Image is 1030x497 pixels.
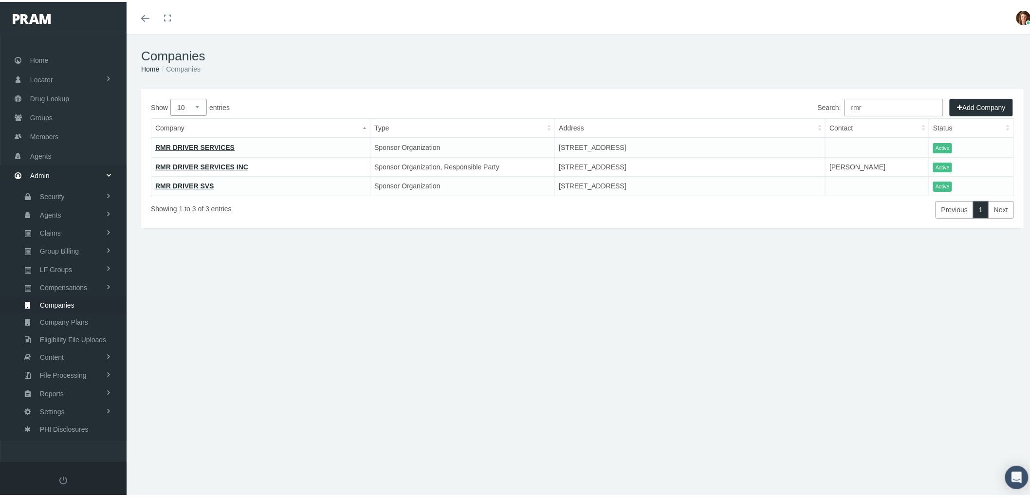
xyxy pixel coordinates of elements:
[141,63,159,71] a: Home
[40,384,64,400] span: Reports
[826,155,929,175] td: [PERSON_NAME]
[30,107,53,125] span: Groups
[370,155,555,175] td: Sponsor Organization, Responsible Party
[40,347,64,364] span: Content
[159,62,201,73] li: Companies
[555,117,826,136] th: Address: activate to sort column ascending
[30,69,53,87] span: Locator
[40,365,87,382] span: File Processing
[40,312,88,329] span: Company Plans
[370,136,555,155] td: Sponsor Organization
[40,205,61,221] span: Agents
[555,155,826,175] td: [STREET_ADDRESS]
[40,277,87,294] span: Compensations
[818,97,943,114] label: Search:
[973,199,989,217] a: 1
[370,117,555,136] th: Type: activate to sort column ascending
[555,136,826,155] td: [STREET_ADDRESS]
[170,97,207,114] select: Showentries
[40,186,65,203] span: Security
[929,117,1014,136] th: Status: activate to sort column ascending
[30,145,52,164] span: Agents
[936,199,974,217] a: Previous
[40,295,74,312] span: Companies
[370,175,555,194] td: Sponsor Organization
[141,47,1024,62] h1: Companies
[555,175,826,194] td: [STREET_ADDRESS]
[933,141,952,151] span: Active
[30,88,69,106] span: Drug Lookup
[151,117,370,136] th: Company: activate to sort column descending
[30,49,48,68] span: Home
[13,12,51,22] img: PRAM_20_x_78.png
[826,117,929,136] th: Contact: activate to sort column ascending
[40,419,89,436] span: PHI Disclosures
[30,126,58,144] span: Members
[40,259,72,276] span: LF Groups
[40,402,65,418] span: Settings
[40,223,61,239] span: Claims
[933,180,952,190] span: Active
[30,165,50,183] span: Admin
[40,241,79,258] span: Group Billing
[155,161,248,169] a: RMR DRIVER SERVICES INC
[950,97,1013,114] button: Add Company
[151,97,583,114] label: Show entries
[155,142,235,149] a: RMR DRIVER SERVICES
[933,161,952,171] span: Active
[988,199,1014,217] a: Next
[1005,464,1029,487] div: Open Intercom Messenger
[845,97,943,114] input: Search:
[40,330,106,346] span: Eligibility File Uploads
[155,180,214,188] a: RMR DRIVER SVS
